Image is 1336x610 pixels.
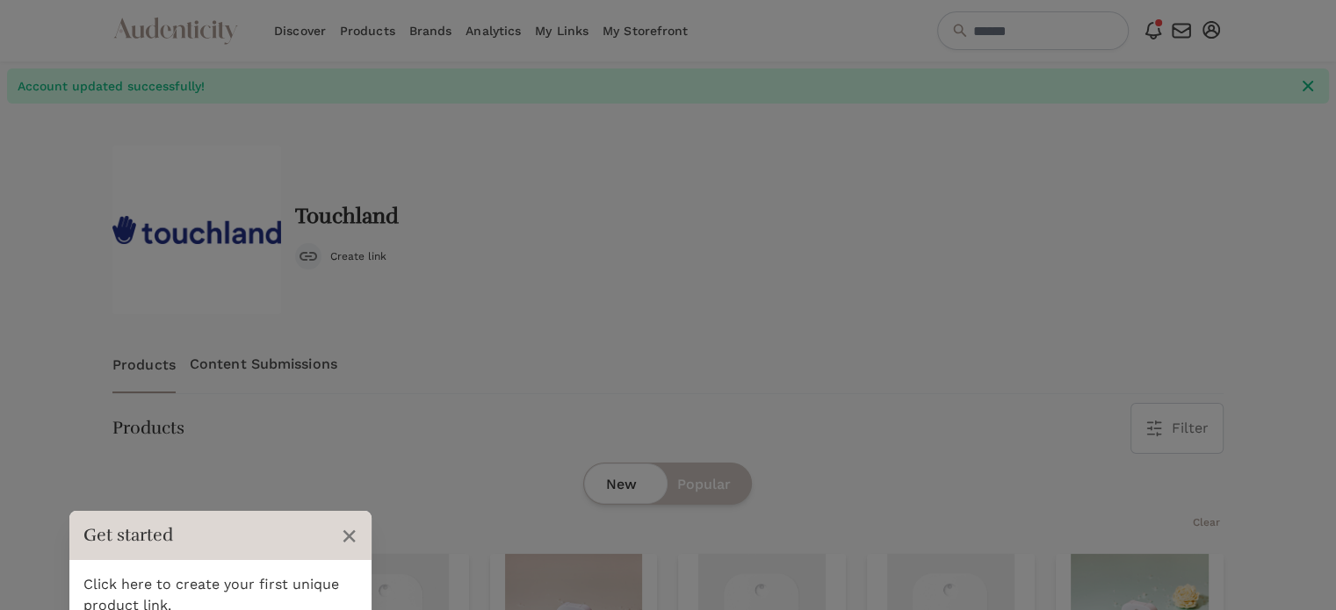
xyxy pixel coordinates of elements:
[112,416,184,441] h3: Products
[605,474,636,495] span: New
[190,335,337,393] a: Content Submissions
[676,474,730,495] span: Popular
[83,523,332,548] h3: Get started
[18,77,1289,95] span: Account updated successfully!
[295,243,386,269] button: Create link
[341,519,357,552] span: ×
[112,335,176,393] a: Products
[295,205,399,229] h2: Touchland
[112,146,281,314] img: 637588e861ace04eef377fd3_touchland-p-800.png
[1172,418,1209,439] span: Filter
[341,518,357,553] button: Close Tour
[1131,404,1223,453] button: Filter
[330,249,386,263] span: Create link
[1189,512,1224,533] button: Clear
